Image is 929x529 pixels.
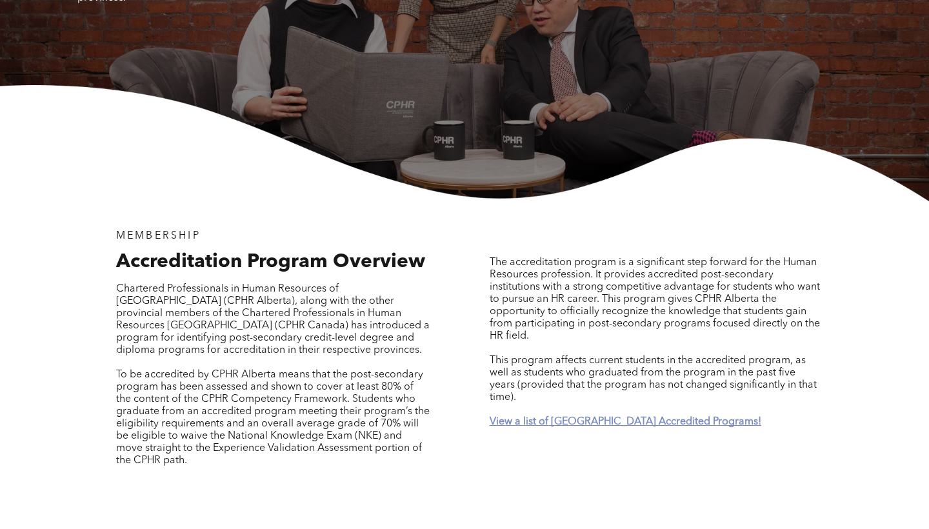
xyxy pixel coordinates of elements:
[490,417,761,427] a: View a list of [GEOGRAPHIC_DATA] Accredited Programs!
[116,252,425,272] span: Accreditation Program Overview
[490,257,820,341] span: The accreditation program is a significant step forward for the Human Resources profession. It pr...
[116,231,201,241] span: MEMBERSHIP
[490,355,817,403] span: This program affects current students in the accredited program, as well as students who graduate...
[116,284,430,355] span: Chartered Professionals in Human Resources of [GEOGRAPHIC_DATA] (CPHR Alberta), along with the ot...
[116,370,430,466] span: To be accredited by CPHR Alberta means that the post-secondary program has been assessed and show...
